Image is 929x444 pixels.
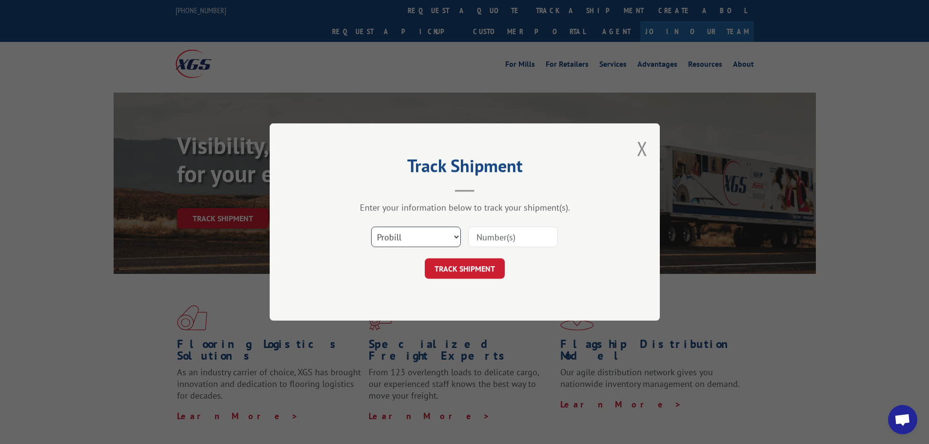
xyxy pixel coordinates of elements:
button: TRACK SHIPMENT [425,258,505,279]
input: Number(s) [468,227,558,247]
div: Enter your information below to track your shipment(s). [318,202,611,213]
button: Close modal [637,135,648,161]
h2: Track Shipment [318,159,611,177]
div: Open chat [888,405,917,434]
